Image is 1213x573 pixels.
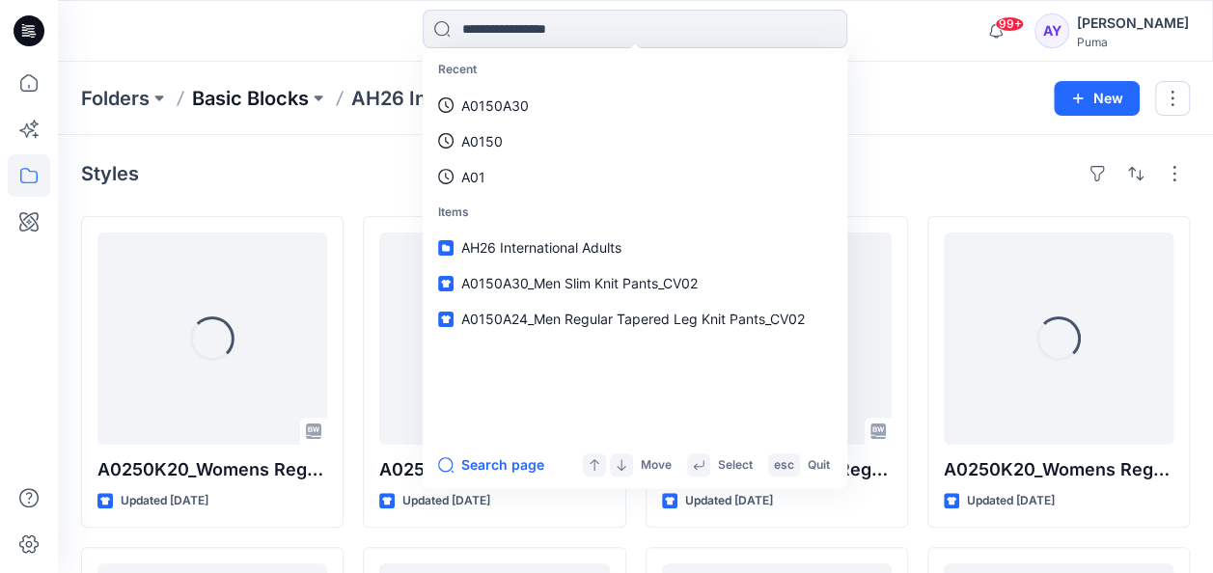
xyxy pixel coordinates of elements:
p: Select [718,455,753,476]
p: Updated [DATE] [967,491,1055,511]
p: A01 [461,167,485,187]
a: A0150 [427,123,843,159]
button: Search page [438,453,544,477]
span: A0150A24_Men Regular Tapered Leg Knit Pants_CV02 [461,311,805,327]
p: Quit [808,455,830,476]
h4: Styles [81,162,139,185]
div: [PERSON_NAME] [1077,12,1189,35]
p: Move [641,455,672,476]
p: A0150 [461,131,503,151]
p: A0250K20_Womens Regular Pes Tricot Knit Pants_Mid Rise_Closed cuff_CV01 [944,456,1173,483]
a: AH26 International Adults [427,230,843,265]
p: Updated [DATE] [685,491,773,511]
p: Recent [427,52,843,88]
a: Basic Blocks [192,85,309,112]
p: AH26 International Adults [351,85,590,112]
p: A0250K20_Womens Regular Pes Tricot Knit Pants_High Rise_Open Hem_CV02 [379,456,609,483]
p: Items [427,195,843,231]
a: A0150A24_Men Regular Tapered Leg Knit Pants_CV02 [427,301,843,337]
p: A0250K20_Womens Regular Pes Tricot Knit Pants_High Rise_Closed cuff_CV01 [97,456,327,483]
a: A01 [427,159,843,195]
span: 99+ [995,16,1024,32]
span: AH26 International Adults [461,239,621,256]
div: Puma [1077,35,1189,49]
span: A0150A30_Men Slim Knit Pants_CV02 [461,275,698,291]
p: Updated [DATE] [402,491,490,511]
a: Folders [81,85,150,112]
a: A0150A30 [427,88,843,123]
button: New [1054,81,1140,116]
p: Updated [DATE] [121,491,208,511]
div: AY [1034,14,1069,48]
p: esc [774,455,794,476]
p: A0150A30 [461,95,529,116]
a: A0150A30_Men Slim Knit Pants_CV02 [427,265,843,301]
